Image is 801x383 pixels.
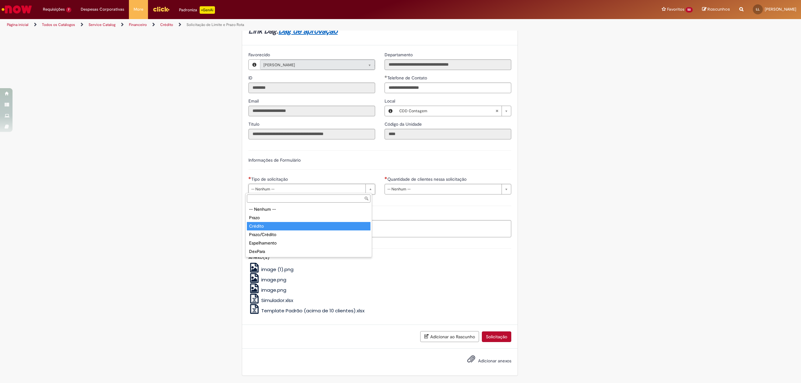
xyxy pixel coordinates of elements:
[247,230,370,239] div: Prazo/Crédito
[247,247,370,256] div: DexPara
[247,214,370,222] div: Prazo
[246,204,372,257] ul: Tipo de solicitação
[247,222,370,230] div: Crédito
[247,205,370,214] div: -- Nenhum --
[247,239,370,247] div: Espelhamento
